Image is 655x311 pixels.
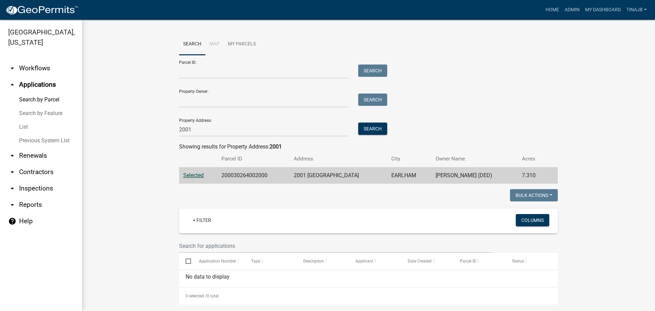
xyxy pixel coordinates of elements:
td: 2001 [GEOGRAPHIC_DATA] [290,167,387,184]
span: Type [251,259,260,264]
strong: 2001 [270,143,282,150]
i: arrow_drop_down [8,64,16,72]
div: Showing results for Property Address: [179,143,558,151]
datatable-header-cell: Description [297,253,349,269]
td: EARLHAM [387,167,431,184]
span: Application Number [199,259,236,264]
div: 0 total [179,287,558,305]
button: Search [358,65,387,77]
th: Address [290,151,387,167]
span: 0 selected / [186,294,207,298]
td: [PERSON_NAME] (DED) [432,167,518,184]
a: My Dashboard [582,3,624,16]
span: Parcel ID [460,259,476,264]
datatable-header-cell: Application Number [192,253,244,269]
button: Search [358,94,387,106]
button: Columns [516,214,549,226]
td: 200030264002000 [217,167,290,184]
datatable-header-cell: Date Created [401,253,453,269]
button: Bulk Actions [510,189,558,201]
span: Applicant [355,259,373,264]
i: help [8,217,16,225]
i: arrow_drop_down [8,152,16,160]
th: Parcel ID [217,151,290,167]
datatable-header-cell: Applicant [349,253,401,269]
a: Home [543,3,562,16]
i: arrow_drop_down [8,184,16,193]
span: Description [303,259,324,264]
span: Date Created [408,259,432,264]
th: Owner Name [432,151,518,167]
i: arrow_drop_down [8,201,16,209]
td: 7.310 [518,167,547,184]
a: My Parcels [224,33,260,55]
a: Selected [183,172,204,179]
a: Search [179,33,205,55]
button: Search [358,123,387,135]
input: Search for applications [179,239,493,253]
datatable-header-cell: Parcel ID [453,253,506,269]
span: Status [512,259,524,264]
datatable-header-cell: Status [506,253,558,269]
datatable-header-cell: Type [244,253,296,269]
a: + Filter [187,214,217,226]
a: Tinajb [624,3,650,16]
a: Admin [562,3,582,16]
div: No data to display [179,270,558,287]
th: City [387,151,431,167]
th: Acres [518,151,547,167]
datatable-header-cell: Select [179,253,192,269]
i: arrow_drop_up [8,81,16,89]
i: arrow_drop_down [8,168,16,176]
